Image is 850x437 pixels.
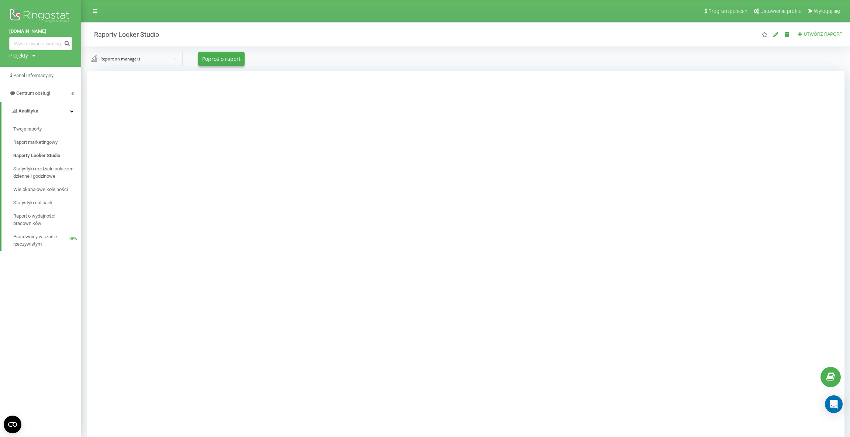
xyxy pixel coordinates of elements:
img: Ringostat logo [9,7,72,26]
i: Edytuj raportu [773,32,779,37]
i: Ten raport zostanie załadowany jako pierwszy po otwarciu aplikacji "Looker Studio Reports". Można... [762,32,768,37]
button: Utwórz raport [795,31,844,38]
span: Raport marketingowy [13,139,58,146]
span: Statystyki callback [13,199,53,207]
span: Pracownicy w czasie rzeczywistym [13,233,69,248]
span: Ustawienia profilu [760,8,802,14]
span: Utwórz raport [804,32,842,37]
span: Wielokanałowe kolejności [13,186,68,193]
h2: Raporty Looker Studio [87,30,159,39]
span: Wyloguj się [814,8,840,14]
button: Open CMP widget [4,416,21,433]
span: Program poleceń [708,8,747,14]
i: Usuń raport [784,32,790,37]
span: Raporty Looker Studio [13,152,60,159]
button: Poproś o raport [198,52,245,66]
a: Raport marketingowy [13,136,81,149]
span: Statystyki rozdziału połączeń: dzienne i godzinowe [13,165,77,180]
a: Statystyki rozdziału połączeń: dzienne i godzinowe [13,162,81,183]
a: Raporty Looker Studio [13,149,81,162]
span: Analityka [18,108,38,114]
a: [DOMAIN_NAME] [9,28,72,35]
a: Twoje raporty [13,122,81,136]
input: Wyszukiwanie według numeru [9,37,72,50]
a: Analityka [1,102,81,120]
div: Report on managers [100,55,140,63]
span: Twoje raporty [13,125,42,133]
a: Pracownicy w czasie rzeczywistymNEW [13,230,81,251]
a: Wielokanałowe kolejności [13,183,81,196]
a: Statystyki callback [13,196,81,209]
span: Raport o wydajności pracowników [13,212,77,227]
div: Projekty [9,52,28,59]
a: Raport o wydajności pracowników [13,209,81,230]
div: Open Intercom Messenger [825,395,843,413]
span: Panel Informacyjny [13,73,53,78]
span: Centrum obsługi [16,90,50,96]
i: Utwórz raport [797,32,802,36]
